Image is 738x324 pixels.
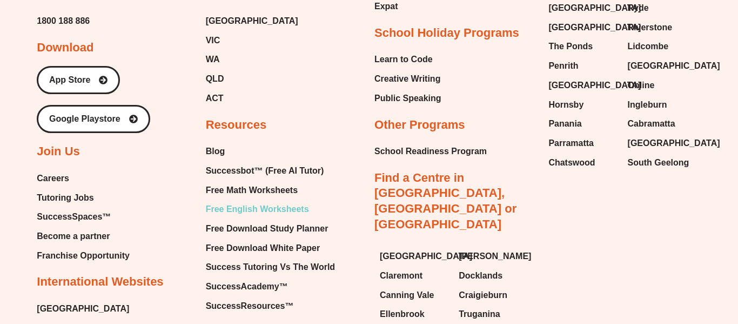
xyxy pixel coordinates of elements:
h2: International Websites [37,274,163,290]
a: [GEOGRAPHIC_DATA] [628,135,696,151]
span: SuccessAcademy™ [206,279,288,295]
h2: Download [37,40,93,56]
a: [GEOGRAPHIC_DATA] [37,301,129,317]
span: School Readiness Program [374,143,487,160]
a: Parramatta [548,135,616,151]
a: Free Math Worksheets [206,182,335,199]
a: Find a Centre in [GEOGRAPHIC_DATA], [GEOGRAPHIC_DATA] or [GEOGRAPHIC_DATA] [374,171,516,231]
span: ACT [206,90,224,107]
a: Google Playstore [37,105,150,133]
a: Chatswood [548,155,616,171]
a: Ingleburn [628,97,696,113]
span: Hornsby [548,97,583,113]
span: Become a partner [37,228,110,244]
a: [GEOGRAPHIC_DATA] [548,19,616,36]
a: Cabramatta [628,116,696,132]
a: App Store [37,66,120,94]
span: [GEOGRAPHIC_DATA] [628,135,720,151]
span: South Geelong [628,155,689,171]
span: [GEOGRAPHIC_DATA] [548,77,641,94]
a: [GEOGRAPHIC_DATA] [628,58,696,74]
a: Ellenbrook [380,306,448,322]
a: Free Download White Paper [206,240,335,256]
span: [GEOGRAPHIC_DATA] [628,58,720,74]
iframe: Chat Widget [559,202,738,324]
span: [PERSON_NAME] [459,248,531,265]
span: Free Download Study Planner [206,221,328,237]
a: Success Tutoring Vs The World [206,259,335,275]
h2: School Holiday Programs [374,25,519,41]
a: SuccessResources™ [206,298,335,314]
span: Docklands [459,268,502,284]
a: ACT [206,90,298,107]
span: QLD [206,71,224,87]
span: Craigieburn [459,287,507,303]
span: WA [206,51,220,68]
span: Free Math Worksheets [206,182,298,199]
span: Ingleburn [628,97,667,113]
span: Online [628,77,655,94]
span: Chatswood [548,155,595,171]
a: Become a partner [37,228,130,244]
span: [GEOGRAPHIC_DATA] [206,13,298,29]
span: Blog [206,143,225,160]
span: Google Playstore [49,115,120,123]
span: Riverstone [628,19,673,36]
a: Lidcombe [628,38,696,55]
a: Penrith [548,58,616,74]
span: Canning Vale [380,287,434,303]
span: Claremont [380,268,422,284]
a: Franchise Opportunity [37,248,130,264]
a: [GEOGRAPHIC_DATA] [380,248,448,265]
span: VIC [206,32,220,49]
a: Claremont [380,268,448,284]
span: Panania [548,116,581,132]
h2: Resources [206,117,267,133]
span: [GEOGRAPHIC_DATA] [548,19,641,36]
span: Learn to Code [374,51,433,68]
a: Truganina [459,306,527,322]
a: [PERSON_NAME] [459,248,527,265]
a: Careers [37,170,130,187]
a: 1800 188 886 [37,13,90,29]
h2: Other Programs [374,117,465,133]
span: Penrith [548,58,578,74]
a: Craigieburn [459,287,527,303]
a: Free Download Study Planner [206,221,335,237]
a: Online [628,77,696,94]
a: VIC [206,32,298,49]
span: Successbot™ (Free AI Tutor) [206,163,324,179]
span: Tutoring Jobs [37,190,93,206]
span: [GEOGRAPHIC_DATA] [380,248,472,265]
a: SuccessSpaces™ [37,209,130,225]
span: Ellenbrook [380,306,425,322]
a: Panania [548,116,616,132]
a: South Geelong [628,155,696,171]
a: SuccessAcademy™ [206,279,335,295]
span: App Store [49,76,90,84]
a: Blog [206,143,335,160]
span: Truganina [459,306,500,322]
span: Free English Worksheets [206,201,309,217]
a: Public Speaking [374,90,441,107]
span: SuccessResources™ [206,298,294,314]
span: Creative Writing [374,71,440,87]
span: Free Download White Paper [206,240,320,256]
a: QLD [206,71,298,87]
a: Docklands [459,268,527,284]
span: Parramatta [548,135,594,151]
span: SuccessSpaces™ [37,209,111,225]
span: Lidcombe [628,38,669,55]
a: Hornsby [548,97,616,113]
a: The Ponds [548,38,616,55]
a: Canning Vale [380,287,448,303]
a: [GEOGRAPHIC_DATA] [548,77,616,94]
span: Careers [37,170,69,187]
span: The Ponds [548,38,593,55]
